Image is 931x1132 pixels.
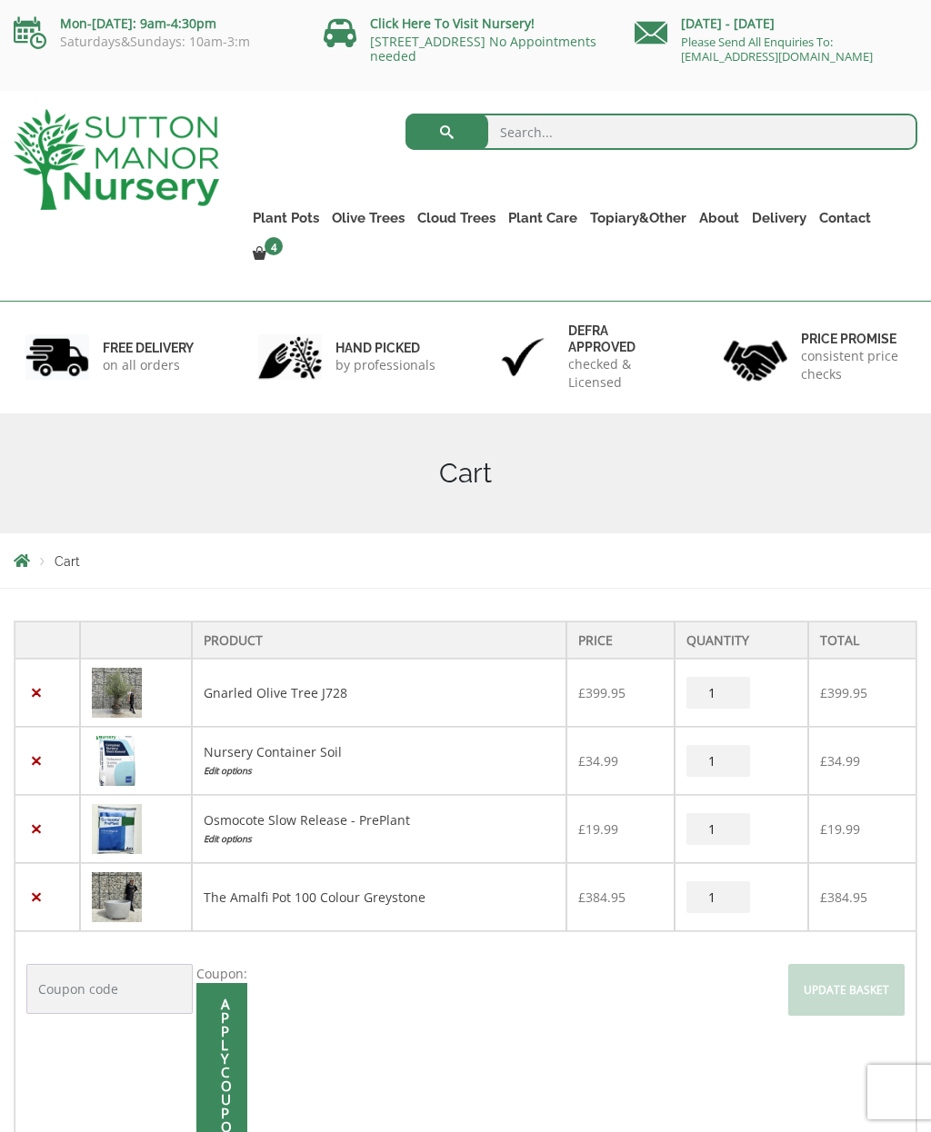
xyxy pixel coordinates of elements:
[14,553,917,568] nav: Breadcrumbs
[820,889,827,906] span: £
[566,621,675,659] th: Price
[746,205,813,231] a: Delivery
[686,813,750,845] input: Product quantity
[92,736,142,786] img: Cart - 54A7F947 C055 4795 9612 6804928247FF
[584,205,693,231] a: Topiary&Other
[370,33,596,65] a: [STREET_ADDRESS] No Appointments needed
[820,889,867,906] bdi: 384.95
[204,811,410,829] a: Osmocote Slow Release - PrePlant
[196,965,247,982] label: Coupon:
[675,621,808,659] th: Quantity
[335,340,435,356] h6: hand picked
[578,752,618,770] bdi: 34.99
[204,761,555,780] a: Edit options
[681,34,873,65] a: Please Send All Enquiries To: [EMAIL_ADDRESS][DOMAIN_NAME]
[92,872,142,922] img: Cart - A4EE1B14 492B 4FBF A524 5842130E454C
[258,334,322,381] img: 2.jpg
[14,109,219,210] img: logo
[801,347,906,383] p: consistent price checks
[246,205,325,231] a: Plant Pots
[405,114,917,150] input: Search...
[204,889,425,906] a: The Amalfi Pot 100 Colour Greystone
[204,684,347,701] a: Gnarled Olive Tree J728
[808,621,916,659] th: Total
[370,15,535,32] a: Click Here To Visit Nursery!
[568,355,673,392] p: checked & Licensed
[204,829,555,849] a: Edit options
[14,457,917,490] h1: Cart
[14,35,296,49] p: Saturdays&Sundays: 10am-3:m
[192,621,566,659] th: Product
[26,964,193,1014] input: Coupon code
[686,881,750,913] input: Product quantity
[26,683,45,702] a: Remove this item
[820,684,827,701] span: £
[92,804,142,854] img: Cart - OSMOCOTE
[26,819,45,839] a: Remove this item
[325,205,411,231] a: Olive Trees
[578,889,626,906] bdi: 384.95
[635,13,917,35] p: [DATE] - [DATE]
[25,334,89,381] img: 1.jpg
[820,752,860,770] bdi: 34.99
[265,237,283,255] span: 4
[204,743,342,760] a: Nursery Container Soil
[578,820,618,838] bdi: 19.99
[335,356,435,374] p: by professionals
[103,340,194,356] h6: FREE DELIVERY
[686,677,750,709] input: Product quantity
[578,889,586,906] span: £
[724,329,787,384] img: 4.jpg
[820,752,827,770] span: £
[246,242,288,267] a: 4
[693,205,746,231] a: About
[103,356,194,374] p: on all orders
[801,331,906,347] h6: Price promise
[578,752,586,770] span: £
[568,323,673,355] h6: Defra approved
[411,205,502,231] a: Cloud Trees
[820,820,827,838] span: £
[26,888,45,907] a: Remove this item
[813,205,877,231] a: Contact
[491,334,555,381] img: 3.jpg
[578,684,626,701] bdi: 399.95
[820,820,860,838] bdi: 19.99
[578,820,586,838] span: £
[788,964,905,1016] input: Update basket
[820,684,867,701] bdi: 399.95
[686,745,750,777] input: Product quantity
[502,205,584,231] a: Plant Care
[14,13,296,35] p: Mon-[DATE]: 9am-4:30pm
[26,751,45,770] a: Remove this item
[578,684,586,701] span: £
[92,668,142,718] img: Cart - 3FDA4C1E 429C 4B30 83A6 1291EA9B12F2 1 105 c
[55,554,80,569] span: Cart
